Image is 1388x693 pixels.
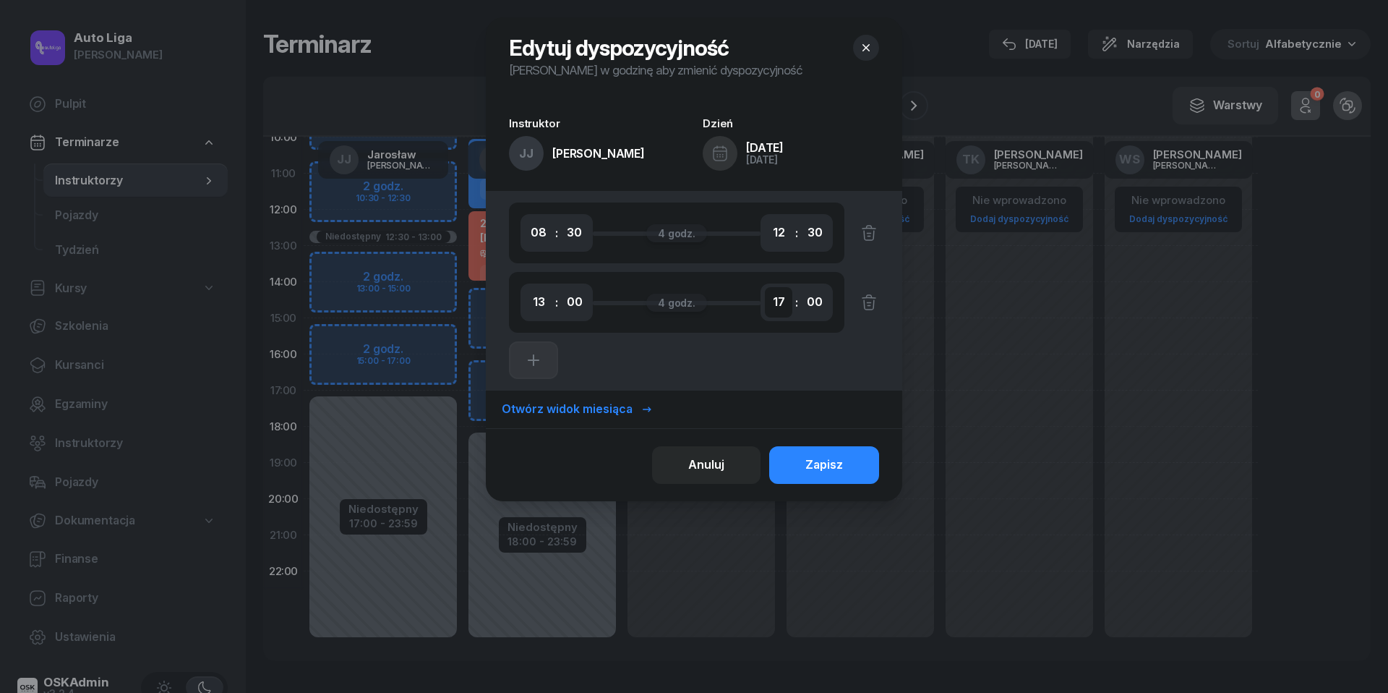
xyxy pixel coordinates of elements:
button: Anuluj [652,446,761,484]
button: Otwórz widok miesiąca [486,391,669,428]
h1: Edytuj dyspozycyjność [509,35,802,61]
span: [DATE] [746,140,784,155]
div: : [555,224,558,242]
div: : [795,294,798,311]
div: Anuluj [688,456,724,475]
div: [PERSON_NAME] [552,148,645,159]
div: Zapisz [805,456,843,475]
button: Zapisz [769,446,879,484]
div: Otwórz widok miesiąca [502,400,653,419]
span: JJ [519,148,534,160]
p: [PERSON_NAME] w godzinę aby zmienić dyspozycyjność [509,61,802,80]
div: 4 godz. [646,224,707,242]
div: 4 godz. [646,294,707,312]
div: : [795,224,798,242]
div: : [555,294,558,311]
span: [DATE] [746,153,778,166]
